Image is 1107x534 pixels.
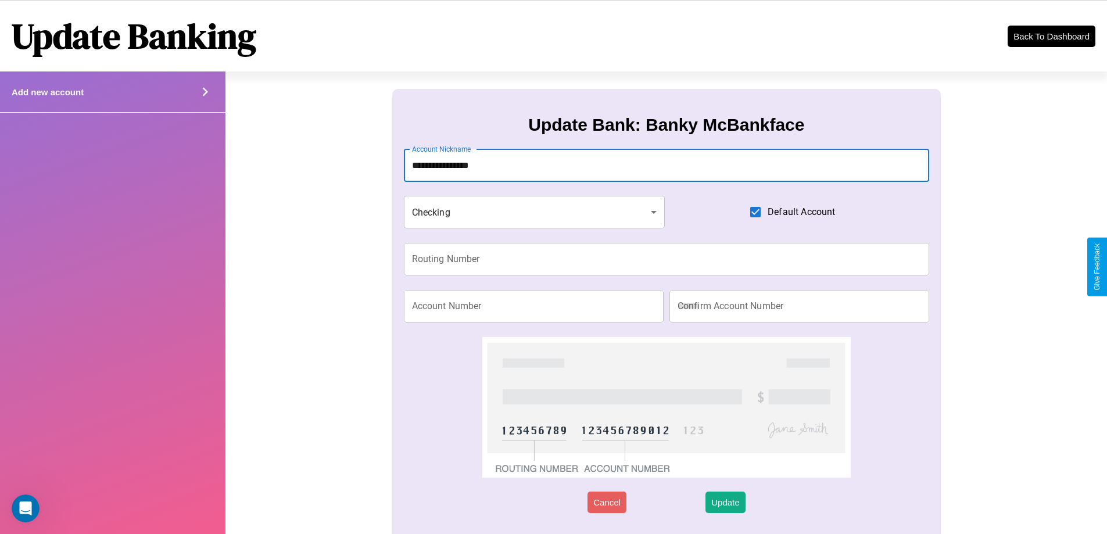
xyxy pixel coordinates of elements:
span: Default Account [768,205,835,219]
label: Account Nickname [412,144,471,154]
button: Update [705,492,745,513]
iframe: Intercom live chat [12,494,40,522]
div: Give Feedback [1093,243,1101,291]
div: Checking [404,196,665,228]
img: check [482,337,850,478]
button: Back To Dashboard [1008,26,1095,47]
h3: Update Bank: Banky McBankface [528,115,804,135]
h4: Add new account [12,87,84,97]
h1: Update Banking [12,12,256,60]
button: Cancel [587,492,626,513]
